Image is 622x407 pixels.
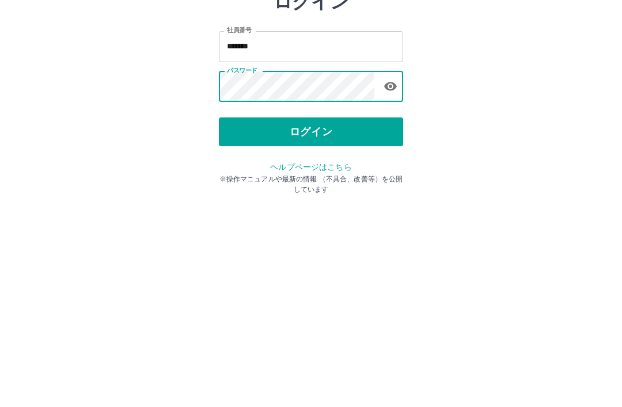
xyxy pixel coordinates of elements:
button: ログイン [219,199,403,228]
h2: ログイン [274,73,349,94]
p: ※操作マニュアルや最新の情報 （不具合、改善等）を公開しています [219,256,403,276]
label: パスワード [227,148,257,157]
label: 社員番号 [227,108,251,116]
a: ヘルプページはこちら [270,244,351,253]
